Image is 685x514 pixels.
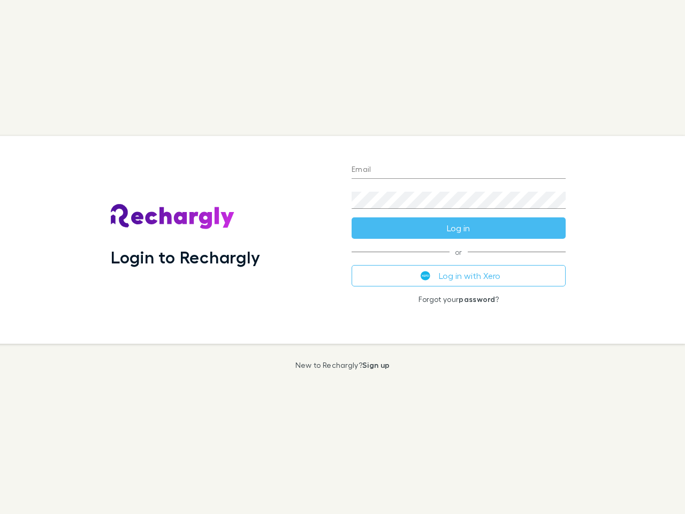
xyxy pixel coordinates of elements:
span: or [352,252,566,252]
button: Log in [352,217,566,239]
img: Rechargly's Logo [111,204,235,230]
a: Sign up [362,360,390,369]
a: password [459,294,495,304]
img: Xero's logo [421,271,430,281]
button: Log in with Xero [352,265,566,286]
p: New to Rechargly? [295,361,390,369]
h1: Login to Rechargly [111,247,260,267]
p: Forgot your ? [352,295,566,304]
